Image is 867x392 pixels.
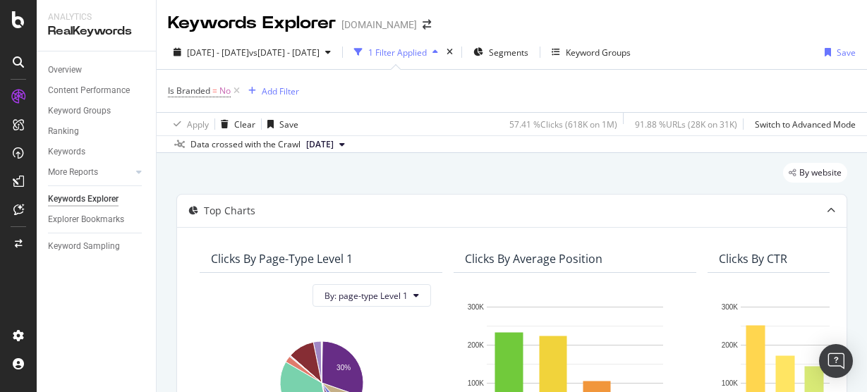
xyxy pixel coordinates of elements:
[444,45,456,59] div: times
[262,85,299,97] div: Add Filter
[48,239,146,254] a: Keyword Sampling
[341,18,417,32] div: [DOMAIN_NAME]
[48,239,120,254] div: Keyword Sampling
[48,165,132,180] a: More Reports
[783,163,847,183] div: legacy label
[301,136,351,153] button: [DATE]
[819,41,856,63] button: Save
[243,82,299,99] button: Add Filter
[168,113,209,135] button: Apply
[722,379,739,387] text: 100K
[48,212,124,227] div: Explorer Bookmarks
[168,41,337,63] button: [DATE] - [DATE]vs[DATE] - [DATE]
[48,124,146,139] a: Ranking
[48,192,146,207] a: Keywords Explorer
[48,83,130,98] div: Content Performance
[837,47,856,59] div: Save
[212,85,217,97] span: =
[325,290,408,302] span: By: page-type Level 1
[313,284,431,307] button: By: page-type Level 1
[48,124,79,139] div: Ranking
[719,252,787,266] div: Clicks By CTR
[337,364,351,372] text: 30%
[755,118,856,130] div: Switch to Advanced Mode
[48,83,146,98] a: Content Performance
[468,303,485,311] text: 300K
[187,118,209,130] div: Apply
[423,20,431,30] div: arrow-right-arrow-left
[819,344,853,378] div: Open Intercom Messenger
[219,81,231,101] span: No
[168,85,210,97] span: Is Branded
[48,145,146,159] a: Keywords
[489,47,528,59] span: Segments
[306,138,334,151] span: 2025 Aug. 25th
[635,118,737,130] div: 91.88 % URLs ( 28K on 31K )
[509,118,617,130] div: 57.41 % Clicks ( 618K on 1M )
[465,252,602,266] div: Clicks By Average Position
[215,113,255,135] button: Clear
[468,379,485,387] text: 100K
[187,47,249,59] span: [DATE] - [DATE]
[249,47,320,59] span: vs [DATE] - [DATE]
[48,11,145,23] div: Analytics
[348,41,444,63] button: 1 Filter Applied
[546,41,636,63] button: Keyword Groups
[234,118,255,130] div: Clear
[468,41,534,63] button: Segments
[722,341,739,349] text: 200K
[204,204,255,218] div: Top Charts
[190,138,301,151] div: Data crossed with the Crawl
[48,104,111,118] div: Keyword Groups
[168,11,336,35] div: Keywords Explorer
[48,165,98,180] div: More Reports
[48,63,146,78] a: Overview
[48,145,85,159] div: Keywords
[48,104,146,118] a: Keyword Groups
[749,113,856,135] button: Switch to Advanced Mode
[48,192,119,207] div: Keywords Explorer
[211,252,353,266] div: Clicks By page-type Level 1
[368,47,427,59] div: 1 Filter Applied
[566,47,631,59] div: Keyword Groups
[48,212,146,227] a: Explorer Bookmarks
[279,118,298,130] div: Save
[262,113,298,135] button: Save
[468,341,485,349] text: 200K
[722,303,739,311] text: 300K
[48,23,145,39] div: RealKeywords
[48,63,82,78] div: Overview
[799,169,842,177] span: By website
